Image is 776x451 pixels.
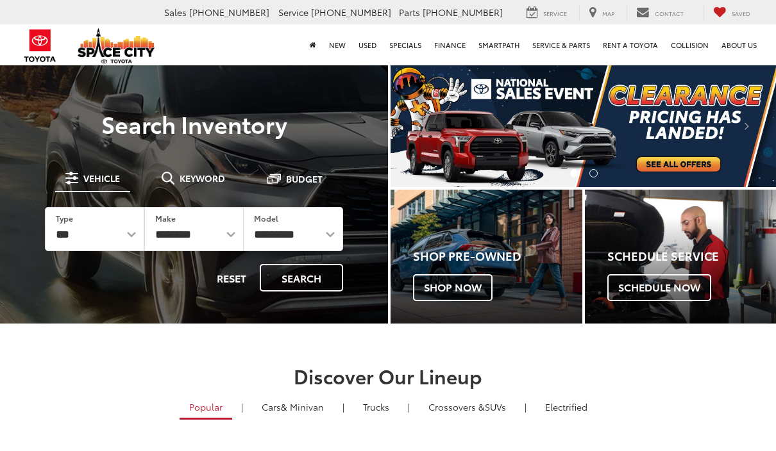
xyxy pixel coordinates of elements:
div: carousel slide number 1 of 2 [391,64,776,187]
a: My Saved Vehicles [704,6,760,20]
h3: Search Inventory [27,111,361,136]
a: Rent a Toyota [596,24,664,65]
a: Contact [627,6,693,20]
span: Contact [655,9,684,17]
label: Model [254,213,278,224]
li: Go to slide number 1. [570,169,578,177]
a: New [323,24,352,65]
span: [PHONE_NUMBER] [189,6,269,19]
a: Service [517,6,577,20]
a: Popular [180,396,232,420]
a: Used [352,24,383,65]
span: Map [602,9,614,17]
a: Trucks [353,396,399,418]
a: Finance [428,24,472,65]
div: Toyota [391,190,582,324]
label: Type [56,213,73,224]
span: Sales [164,6,187,19]
span: Keyword [180,174,225,183]
a: Electrified [536,396,597,418]
span: Saved [732,9,750,17]
span: Parts [399,6,420,19]
a: SmartPath [472,24,526,65]
section: Carousel section with vehicle pictures - may contain disclaimers. [391,64,776,187]
li: | [339,400,348,413]
span: Crossovers & [428,400,485,413]
a: Service & Parts [526,24,596,65]
a: SUVs [419,396,516,418]
button: Reset [206,264,257,291]
li: | [521,400,530,413]
a: Shop Pre-Owned Shop Now [391,190,582,324]
img: Toyota [16,25,64,67]
span: [PHONE_NUMBER] [423,6,503,19]
span: Service [543,9,567,17]
label: Make [155,213,176,224]
span: Vehicle [83,174,120,183]
a: Map [579,6,624,20]
li: | [405,400,413,413]
button: Click to view next picture. [718,90,776,161]
span: & Minivan [281,400,324,413]
img: Space City Toyota [78,28,155,63]
li: | [238,400,246,413]
img: Clearance Pricing Has Landed [391,64,776,187]
span: Schedule Now [607,274,711,301]
span: Budget [286,174,323,183]
a: Collision [664,24,715,65]
button: Click to view previous picture. [391,90,448,161]
span: [PHONE_NUMBER] [311,6,391,19]
span: Service [278,6,308,19]
li: Go to slide number 2. [589,169,598,177]
button: Search [260,264,343,291]
span: Shop Now [413,274,493,301]
h4: Shop Pre-Owned [413,250,582,263]
a: Specials [383,24,428,65]
a: Home [303,24,323,65]
a: About Us [715,24,763,65]
a: Cars [252,396,333,418]
h2: Discover Our Lineup [22,365,754,386]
